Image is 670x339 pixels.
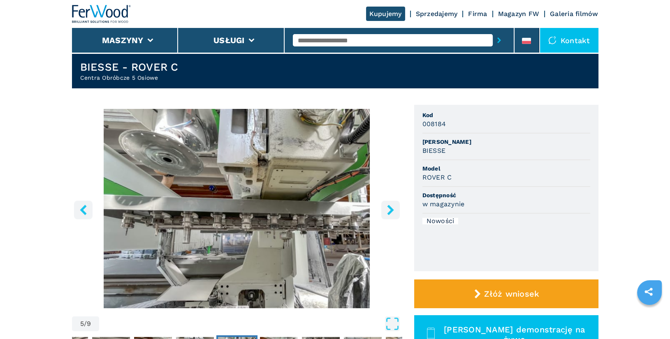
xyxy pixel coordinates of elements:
[80,74,179,82] h2: Centra Obróbcze 5 Osiowe
[101,316,399,331] button: Open Fullscreen
[422,146,446,155] h3: BIESSE
[102,35,144,45] button: Maszyny
[366,7,405,21] a: Kupujemy
[540,28,598,53] div: Kontakt
[422,218,459,224] div: Nowości
[74,201,93,219] button: left-button
[72,109,402,308] div: Go to Slide 5
[484,289,539,299] span: Złóż wniosek
[416,10,458,18] a: Sprzedajemy
[422,173,452,182] h3: ROVER C
[493,31,505,50] button: submit-button
[638,281,659,302] a: sharethis
[72,5,131,23] img: Ferwood
[84,321,87,327] span: /
[550,10,598,18] a: Galeria filmów
[422,119,446,129] h3: 008184
[72,109,402,308] img: Centra Obróbcze 5 Osiowe BIESSE ROVER C
[635,302,664,333] iframe: Chat
[468,10,487,18] a: Firma
[498,10,540,18] a: Magazyn FW
[80,60,179,74] h1: BIESSE - ROVER C
[213,35,245,45] button: Usługi
[80,321,84,327] span: 5
[422,111,590,119] span: Kod
[548,36,556,44] img: Kontakt
[422,164,590,173] span: Model
[381,201,400,219] button: right-button
[422,191,590,199] span: Dostępność
[422,199,465,209] h3: w magazynie
[414,279,598,308] button: Złóż wniosek
[87,321,91,327] span: 9
[422,138,590,146] span: [PERSON_NAME]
